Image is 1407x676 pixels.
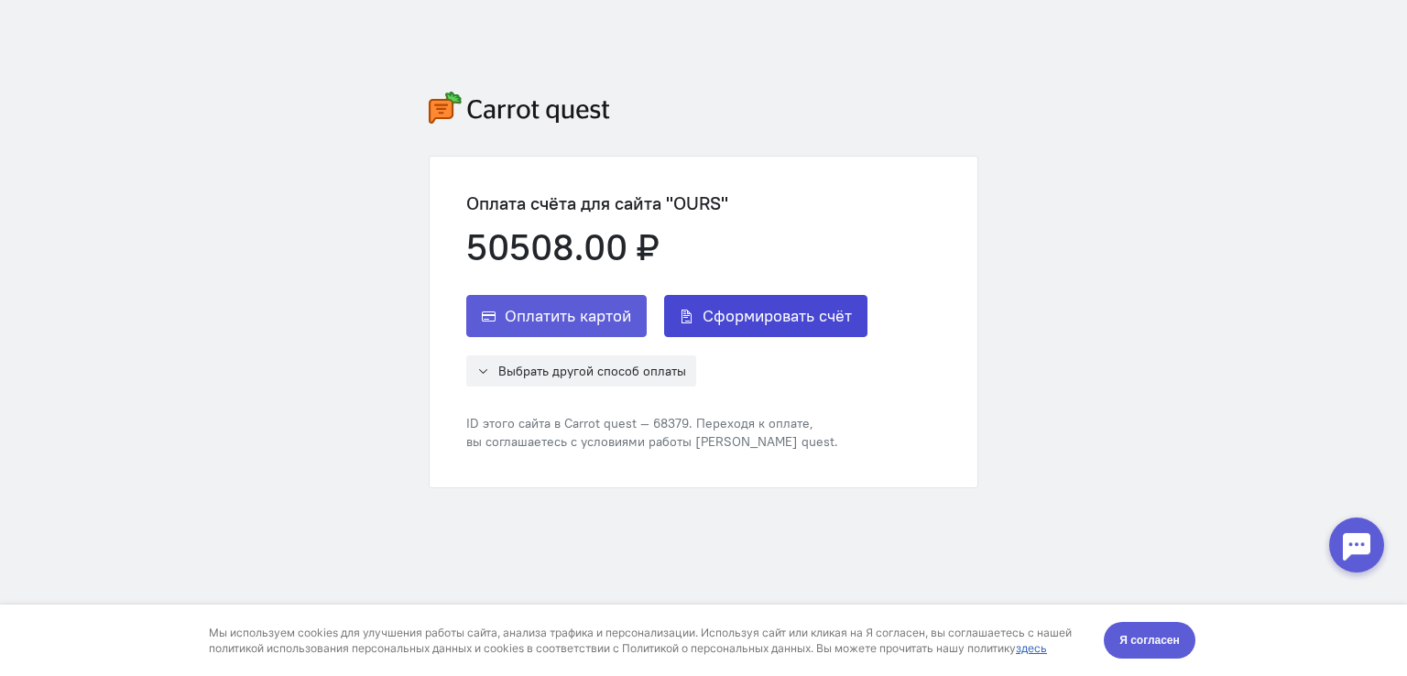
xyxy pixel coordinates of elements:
button: Сформировать счёт [664,295,867,337]
span: Оплатить картой [505,305,631,327]
div: Мы используем cookies для улучшения работы сайта, анализа трафика и персонализации. Используя сай... [209,20,1083,51]
img: carrot-quest-logo.svg [429,92,610,124]
button: Оплатить картой [466,295,647,337]
div: ID этого сайта в Carrot quest — 68379. Переходя к оплате, вы соглашаетесь с условиями работы [PER... [466,414,867,451]
span: Сформировать счёт [703,305,852,327]
span: Я согласен [1119,27,1180,45]
div: Оплата счёта для сайта "OURS" [466,193,867,213]
div: 50508.00 ₽ [466,227,867,267]
button: Я согласен [1104,17,1195,54]
a: здесь [1016,37,1047,50]
button: Выбрать другой способ оплаты [466,355,696,387]
span: Выбрать другой способ оплаты [498,363,686,379]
